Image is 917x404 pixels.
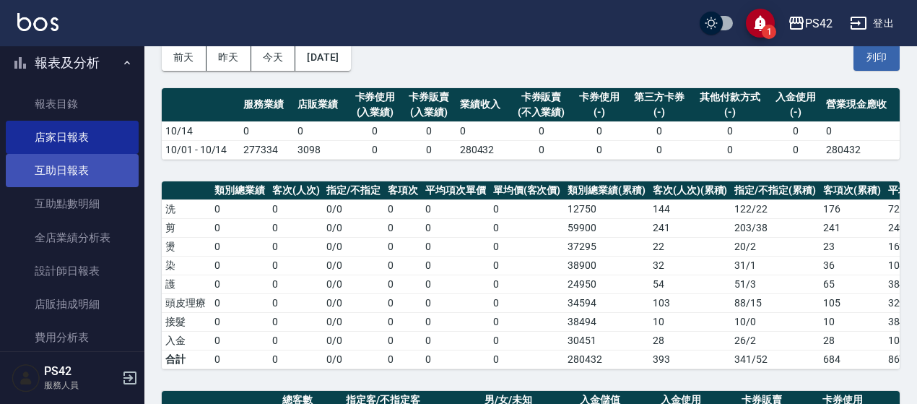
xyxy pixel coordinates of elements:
td: 0 [211,199,269,218]
td: 103 [649,293,731,312]
td: 122 / 22 [731,199,820,218]
td: 0 [269,331,323,350]
th: 指定/不指定(累積) [731,181,820,200]
a: 報表目錄 [6,87,139,121]
td: 12750 [564,199,649,218]
img: Logo [17,13,58,31]
th: 服務業績 [240,88,294,122]
a: 設計師日報表 [6,254,139,288]
td: 38494 [564,312,649,331]
a: 店販抽成明細 [6,288,139,321]
th: 客項次 [384,181,422,200]
td: 28 [649,331,731,350]
td: 37295 [564,237,649,256]
button: 登出 [844,10,900,37]
a: 店家日報表 [6,121,139,154]
td: 23 [820,237,885,256]
td: 0 [490,237,565,256]
td: 0 / 0 [323,199,384,218]
td: 0 [211,312,269,331]
td: 0 [240,121,294,140]
td: 684 [820,350,885,369]
td: 0 [211,350,269,369]
td: 剪 [162,218,211,237]
div: 入金使用 [773,90,820,105]
td: 341/52 [731,350,820,369]
td: 0 [422,256,490,275]
td: 0 [384,199,422,218]
td: 0 [384,312,422,331]
button: 今天 [251,44,296,71]
td: 30451 [564,331,649,350]
td: 0/0 [323,350,384,369]
button: [DATE] [295,44,350,71]
td: 59900 [564,218,649,237]
button: 昨天 [207,44,251,71]
td: 34594 [564,293,649,312]
img: Person [12,364,40,392]
a: 互助點數明細 [6,187,139,220]
td: 0 [211,293,269,312]
td: 0 [490,218,565,237]
td: 0 [422,237,490,256]
th: 客次(人次) [269,181,323,200]
td: 105 [820,293,885,312]
td: 0 / 0 [323,218,384,237]
div: (入業績) [406,105,453,120]
td: 0 [490,312,565,331]
td: 入金 [162,331,211,350]
td: 0 [384,275,422,293]
td: 護 [162,275,211,293]
td: 393 [649,350,731,369]
td: 0 [422,293,490,312]
td: 洗 [162,199,211,218]
td: 0 [626,121,692,140]
td: 0 [211,331,269,350]
td: 0 [573,140,627,159]
td: 31 / 1 [731,256,820,275]
td: 0 [211,275,269,293]
td: 0 [211,218,269,237]
td: 0 [573,121,627,140]
td: 0 [422,199,490,218]
td: 54 [649,275,731,293]
td: 144 [649,199,731,218]
td: 0 [769,121,823,140]
td: 26 / 2 [731,331,820,350]
div: 卡券使用 [352,90,399,105]
td: 280432 [564,350,649,369]
td: 10/01 - 10/14 [162,140,240,159]
td: 0 [384,331,422,350]
td: 0 [269,199,323,218]
th: 平均項次單價 [422,181,490,200]
td: 0 [490,256,565,275]
td: 0 [402,140,456,159]
td: 32 [649,256,731,275]
td: 0 / 0 [323,293,384,312]
td: 0 [402,121,456,140]
td: 22 [649,237,731,256]
td: 3098 [294,140,348,159]
td: 28 [820,331,885,350]
td: 0 [490,331,565,350]
td: 0 [211,256,269,275]
th: 業績收入 [456,88,510,122]
td: 0 [510,121,572,140]
td: 0 [626,140,692,159]
td: 0 [269,237,323,256]
td: 0 [490,293,565,312]
td: 0 / 0 [323,275,384,293]
td: 0 [384,237,422,256]
td: 0 [510,140,572,159]
button: 前天 [162,44,207,71]
div: 卡券販賣 [406,90,453,105]
td: 38900 [564,256,649,275]
td: 88 / 15 [731,293,820,312]
th: 營業現金應收 [822,88,900,122]
td: 0 [422,275,490,293]
td: 0 [490,199,565,218]
th: 類別總業績 [211,181,269,200]
td: 0 / 0 [323,312,384,331]
td: 0 [769,140,823,159]
a: 互助日報表 [6,154,139,187]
